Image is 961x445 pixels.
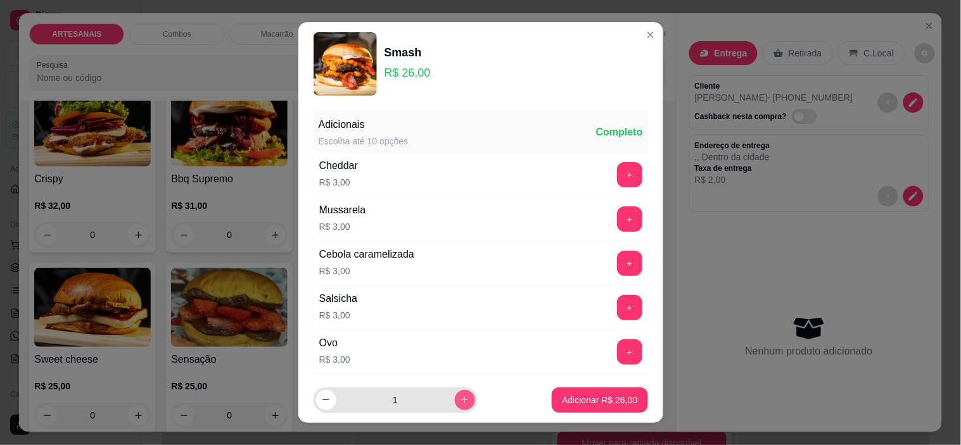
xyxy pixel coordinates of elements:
p: Adicionar R$ 26,00 [562,394,637,406]
p: R$ 3,00 [319,176,358,189]
p: R$ 26,00 [385,64,431,82]
button: add [617,206,642,232]
p: R$ 3,00 [319,353,350,366]
p: R$ 3,00 [319,265,414,277]
div: Adicionais [319,117,409,132]
img: product-image [314,32,377,96]
button: add [617,162,642,187]
button: increase-product-quantity [455,390,475,410]
div: Mussarela [319,203,366,218]
button: Adicionar R$ 26,00 [552,387,647,413]
button: add [617,251,642,276]
div: Ovo [319,335,350,351]
button: add [617,339,642,365]
button: decrease-product-quantity [316,390,336,410]
div: Completo [596,125,643,140]
div: Salsicha [319,291,357,306]
div: Smash [385,44,431,61]
button: Close [640,25,661,45]
div: Escolha até 10 opções [319,135,409,147]
div: Cheddar [319,158,358,173]
button: add [617,295,642,320]
div: Cebola caramelizada [319,247,414,262]
p: R$ 3,00 [319,309,357,322]
p: R$ 3,00 [319,220,366,233]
